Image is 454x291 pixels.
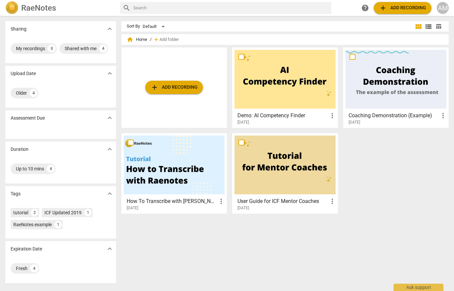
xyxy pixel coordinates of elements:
[439,112,447,120] span: more_vert
[5,1,19,15] img: Logo
[415,23,422,31] span: view_module
[124,136,225,211] a: How To Transcribe with [PERSON_NAME][DATE]
[414,22,423,32] button: Tile view
[105,144,115,154] button: Show more
[105,113,115,123] button: Show more
[11,190,21,197] p: Tags
[237,197,328,205] h3: User Guide for ICF Mentor Coaches
[16,45,45,52] div: My recordings
[374,2,431,14] button: Upload
[127,36,147,43] span: Home
[54,221,62,228] div: 1
[47,165,55,173] div: 4
[106,245,114,253] span: expand_more
[153,36,160,43] span: add
[150,37,152,42] span: /
[237,120,249,125] span: [DATE]
[328,197,336,205] span: more_vert
[234,50,335,125] a: Demo: AI Competency Finder[DATE]
[16,165,44,172] div: Up to 10 mins
[65,45,97,52] div: Shared with me
[48,45,56,52] div: 0
[151,83,159,91] span: add
[44,209,82,216] div: ICF Updated 2019
[237,205,249,211] span: [DATE]
[379,4,426,12] span: Add recording
[160,37,179,42] span: Add folder
[234,136,335,211] a: User Guide for ICF Mentor Coaches[DATE]
[423,22,433,32] button: List view
[359,2,371,14] a: Help
[11,70,36,77] p: Upload Date
[127,24,140,29] div: Sort By
[16,90,27,96] div: Older
[346,50,446,125] a: Coaching Demonstration (Example)[DATE]
[349,112,439,120] h3: Coaching Demonstration (Example)
[328,112,336,120] span: more_vert
[435,23,442,30] span: table_chart
[11,115,45,122] p: Assessment Due
[127,36,133,43] span: home
[133,3,329,13] input: Search
[30,89,37,97] div: 4
[349,120,360,125] span: [DATE]
[394,284,443,291] div: Ask support
[424,23,432,31] span: view_list
[31,209,38,216] div: 2
[151,83,198,91] span: Add recording
[106,69,114,77] span: expand_more
[30,264,38,272] div: 4
[105,68,115,78] button: Show more
[106,25,114,33] span: expand_more
[13,209,28,216] div: tutorial
[11,146,29,153] p: Duration
[127,205,138,211] span: [DATE]
[11,245,42,252] p: Expiration Date
[361,4,369,12] span: help
[127,197,217,205] h3: How To Transcribe with RaeNotes
[106,145,114,153] span: expand_more
[433,22,443,32] button: Table view
[99,45,107,52] div: 4
[237,112,328,120] h3: Demo: AI Competency Finder
[84,209,92,216] div: 1
[145,81,203,94] button: Upload
[123,4,131,12] span: search
[437,2,449,14] button: AM
[13,221,52,228] div: RaeNotes example
[105,24,115,34] button: Show more
[105,244,115,254] button: Show more
[106,114,114,122] span: expand_more
[16,265,28,272] div: Fresh
[105,189,115,199] button: Show more
[5,1,115,15] a: LogoRaeNotes
[143,21,167,32] div: Default
[379,4,387,12] span: add
[11,26,27,33] p: Sharing
[106,190,114,198] span: expand_more
[217,197,225,205] span: more_vert
[21,3,56,13] h2: RaeNotes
